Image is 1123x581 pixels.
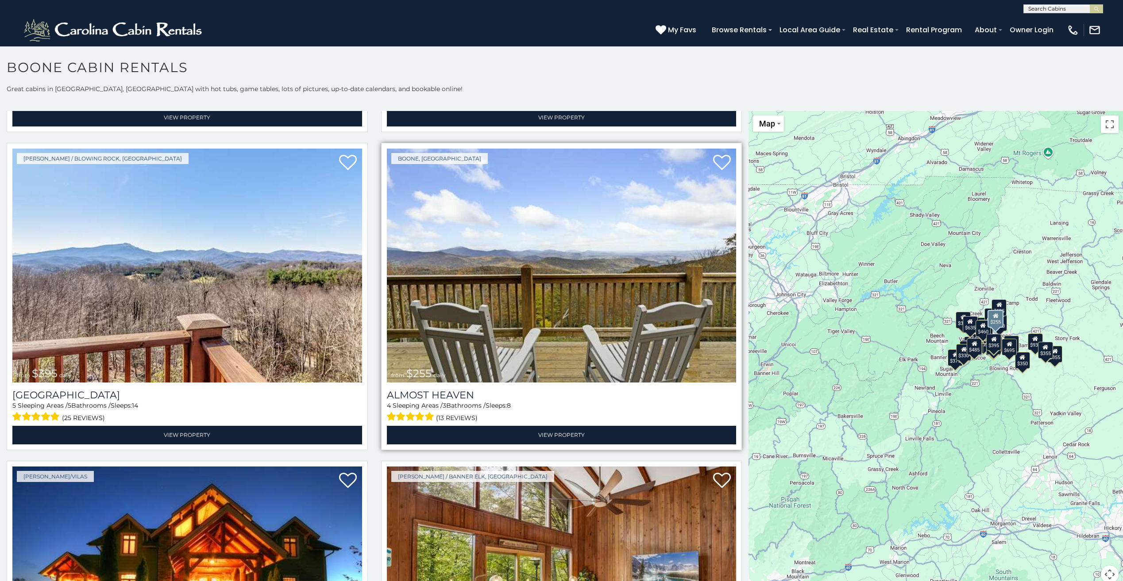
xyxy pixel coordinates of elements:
div: $355 [1047,346,1062,363]
a: Add to favorites [339,472,357,490]
img: phone-regular-white.png [1067,24,1079,36]
span: 3 [443,401,446,409]
div: Sleeping Areas / Bathrooms / Sleeps: [387,401,737,424]
a: View Property [12,108,362,126]
div: $350 [1015,352,1030,369]
span: daily [59,372,72,378]
span: daily [433,372,446,378]
span: 4 [387,401,391,409]
a: View Property [387,426,737,444]
a: [PERSON_NAME] / Banner Elk, [GEOGRAPHIC_DATA] [391,471,554,482]
a: Browse Rentals [707,22,771,38]
div: $410 [969,327,984,344]
div: $485 [967,338,982,355]
a: Boone, [GEOGRAPHIC_DATA] [391,153,488,164]
a: [PERSON_NAME] / Blowing Rock, [GEOGRAPHIC_DATA] [17,153,189,164]
span: (13 reviews) [436,412,478,424]
div: $375 [948,349,963,366]
a: [PERSON_NAME]/Vilas [17,471,94,482]
div: $320 [984,308,1000,325]
span: My Favs [668,24,696,35]
div: $330 [956,344,971,361]
span: 5 [68,401,71,409]
a: View Property [387,108,737,126]
div: $525 [992,299,1007,316]
div: Sleeping Areas / Bathrooms / Sleeps: [12,401,362,424]
a: Local Area Guide [775,22,845,38]
div: $395 [986,334,1001,351]
img: Almost Heaven [387,149,737,382]
div: $695 [1002,339,1017,355]
div: $355 [1038,342,1053,359]
span: 5 [12,401,16,409]
span: $255 [406,367,432,380]
button: Change map style [753,115,784,132]
div: $565 [976,317,991,334]
a: Add to favorites [713,154,731,172]
div: $930 [1028,333,1043,350]
div: $305 [956,312,971,329]
span: 8 [507,401,511,409]
a: View Property [12,426,362,444]
div: $460 [976,320,991,337]
span: from [17,372,30,378]
span: (25 reviews) [62,412,105,424]
a: [GEOGRAPHIC_DATA] [12,389,362,401]
img: Stone Ridge Lodge [12,149,362,382]
a: Almost Heaven from $255 daily [387,149,737,382]
a: Almost Heaven [387,389,737,401]
img: mail-regular-white.png [1088,24,1101,36]
h3: Stone Ridge Lodge [12,389,362,401]
div: $400 [964,336,979,353]
a: Stone Ridge Lodge from $395 daily [12,149,362,382]
img: White-1-2.png [22,17,206,43]
a: My Favs [656,24,698,36]
a: Add to favorites [339,154,357,172]
span: from [391,372,405,378]
div: $380 [1004,336,1019,352]
span: Map [759,119,775,128]
a: Rental Program [902,22,966,38]
a: Owner Login [1005,22,1058,38]
a: About [970,22,1001,38]
div: $255 [988,310,1003,328]
a: Real Estate [849,22,898,38]
div: $635 [963,316,978,333]
button: Toggle fullscreen view [1101,115,1119,133]
span: $395 [32,367,58,380]
span: 14 [132,401,138,409]
a: Add to favorites [713,472,731,490]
